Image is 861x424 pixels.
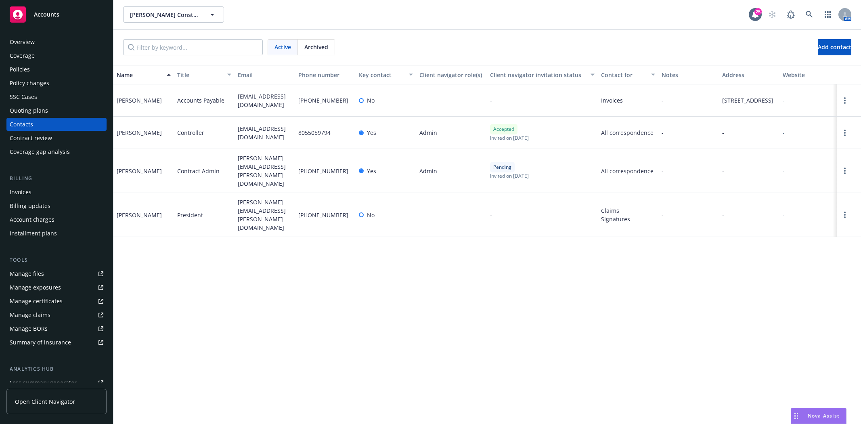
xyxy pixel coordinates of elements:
span: [EMAIL_ADDRESS][DOMAIN_NAME] [238,124,292,141]
span: - [662,128,664,137]
span: Signatures [601,215,655,223]
a: Start snowing [764,6,780,23]
span: - [662,211,664,219]
a: Coverage gap analysis [6,145,107,158]
div: - [783,167,785,175]
span: No [367,211,375,219]
div: Contact for [601,71,646,79]
a: SSC Cases [6,90,107,103]
span: [PERSON_NAME][EMAIL_ADDRESS][PERSON_NAME][DOMAIN_NAME] [238,198,292,232]
span: Yes [367,167,376,175]
a: Quoting plans [6,104,107,117]
span: No [367,96,375,105]
button: Client navigator invitation status [487,65,598,84]
span: - [722,128,724,137]
span: Claims [601,206,655,215]
span: Archived [304,43,328,51]
a: Open options [840,166,850,176]
span: All correspondence [601,167,655,175]
button: Email [235,65,295,84]
span: Open Client Navigator [15,397,75,406]
div: Analytics hub [6,365,107,373]
div: Loss summary generator [10,376,77,389]
div: Manage files [10,267,44,280]
div: SSC Cases [10,90,37,103]
span: Active [274,43,291,51]
span: - [722,167,724,175]
div: [PERSON_NAME] [117,96,162,105]
div: Phone number [298,71,352,79]
div: Policy changes [10,77,49,90]
span: - [490,96,492,105]
span: Pending [493,164,511,171]
span: [STREET_ADDRESS] [722,96,773,105]
span: - [490,211,492,219]
span: President [177,211,203,219]
span: [PERSON_NAME][EMAIL_ADDRESS][PERSON_NAME][DOMAIN_NAME] [238,154,292,188]
a: Contacts [6,118,107,131]
div: Invoices [10,186,31,199]
a: Policy changes [6,77,107,90]
span: Accepted [493,126,514,133]
div: Contract review [10,132,52,145]
div: [PERSON_NAME] [117,211,162,219]
div: Contacts [10,118,33,131]
div: Policies [10,63,30,76]
a: Switch app [820,6,836,23]
a: Manage exposures [6,281,107,294]
span: - [662,96,664,105]
input: Filter by keyword... [123,39,263,55]
div: Billing [6,174,107,183]
span: All correspondence [601,128,655,137]
a: Coverage [6,49,107,62]
div: Title [177,71,222,79]
div: Coverage gap analysis [10,145,70,158]
div: Installment plans [10,227,57,240]
div: Tools [6,256,107,264]
span: Invoices [601,96,655,105]
div: [PERSON_NAME] [117,128,162,137]
div: 25 [754,8,762,15]
button: Contact for [598,65,658,84]
div: Key contact [359,71,404,79]
div: Quoting plans [10,104,48,117]
a: Search [801,6,817,23]
button: Phone number [295,65,356,84]
span: - [662,167,664,175]
a: Manage certificates [6,295,107,308]
a: Billing updates [6,199,107,212]
span: Contract Admin [177,167,220,175]
div: Notes [662,71,716,79]
div: Client navigator invitation status [490,71,586,79]
div: - [783,128,785,137]
div: Manage claims [10,309,50,321]
button: Address [719,65,779,84]
div: Billing updates [10,199,50,212]
div: Email [238,71,292,79]
span: Accounts Payable [177,96,224,105]
div: Client navigator role(s) [419,71,484,79]
div: Manage BORs [10,322,48,335]
button: Nova Assist [791,408,846,424]
button: Client navigator role(s) [416,65,487,84]
div: Manage exposures [10,281,61,294]
div: Name [117,71,162,79]
button: [PERSON_NAME] Construction Co., Inc. [123,6,224,23]
a: Report a Bug [783,6,799,23]
a: Summary of insurance [6,336,107,349]
button: Notes [658,65,719,84]
span: [PHONE_NUMBER] [298,211,348,219]
a: Manage BORs [6,322,107,335]
button: Key contact [356,65,416,84]
span: Invited on [DATE] [490,134,529,141]
a: Manage claims [6,309,107,321]
div: [PERSON_NAME] [117,167,162,175]
span: Invited on [DATE] [490,172,529,179]
span: Nova Assist [808,412,840,419]
button: Add contact [818,39,851,55]
a: Installment plans [6,227,107,240]
span: Accounts [34,11,59,18]
span: [EMAIL_ADDRESS][DOMAIN_NAME] [238,92,292,109]
span: - [722,211,724,219]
